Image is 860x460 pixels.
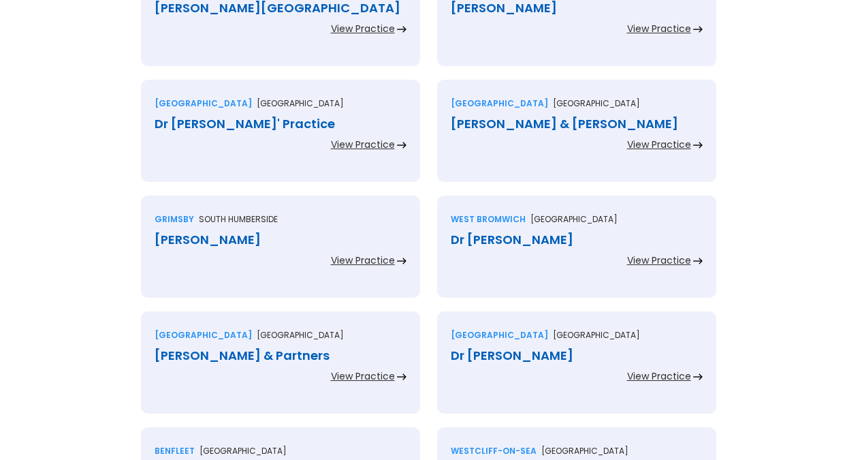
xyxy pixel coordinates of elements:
[627,254,691,267] div: View Practice
[451,328,548,342] div: [GEOGRAPHIC_DATA]
[451,213,526,226] div: West bromwich
[541,444,628,458] p: [GEOGRAPHIC_DATA]
[331,254,395,267] div: View Practice
[530,213,618,226] p: [GEOGRAPHIC_DATA]
[155,213,194,226] div: Grimsby
[451,349,703,363] div: Dr [PERSON_NAME]
[437,196,716,311] a: West bromwich[GEOGRAPHIC_DATA]Dr [PERSON_NAME]View Practice
[627,22,691,35] div: View Practice
[155,349,407,363] div: [PERSON_NAME] & Partners
[627,138,691,151] div: View Practice
[257,328,344,342] p: [GEOGRAPHIC_DATA]
[141,80,420,196] a: [GEOGRAPHIC_DATA][GEOGRAPHIC_DATA]Dr [PERSON_NAME]' PracticeView Practice
[155,328,252,342] div: [GEOGRAPHIC_DATA]
[155,1,407,15] div: [PERSON_NAME][GEOGRAPHIC_DATA]
[437,311,716,427] a: [GEOGRAPHIC_DATA][GEOGRAPHIC_DATA]Dr [PERSON_NAME]View Practice
[451,117,703,131] div: [PERSON_NAME] & [PERSON_NAME]
[155,233,407,247] div: [PERSON_NAME]
[200,444,287,458] p: [GEOGRAPHIC_DATA]
[451,233,703,247] div: Dr [PERSON_NAME]
[155,117,407,131] div: Dr [PERSON_NAME]' Practice
[155,444,195,458] div: Benfleet
[257,97,344,110] p: [GEOGRAPHIC_DATA]
[199,213,278,226] p: South humberside
[331,138,395,151] div: View Practice
[451,1,703,15] div: [PERSON_NAME]
[451,444,537,458] div: Westcliff-on-sea
[141,196,420,311] a: GrimsbySouth humberside[PERSON_NAME]View Practice
[553,328,640,342] p: [GEOGRAPHIC_DATA]
[627,369,691,383] div: View Practice
[437,80,716,196] a: [GEOGRAPHIC_DATA][GEOGRAPHIC_DATA][PERSON_NAME] & [PERSON_NAME]View Practice
[553,97,640,110] p: [GEOGRAPHIC_DATA]
[331,22,395,35] div: View Practice
[155,97,252,110] div: [GEOGRAPHIC_DATA]
[451,97,548,110] div: [GEOGRAPHIC_DATA]
[141,311,420,427] a: [GEOGRAPHIC_DATA][GEOGRAPHIC_DATA][PERSON_NAME] & PartnersView Practice
[331,369,395,383] div: View Practice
